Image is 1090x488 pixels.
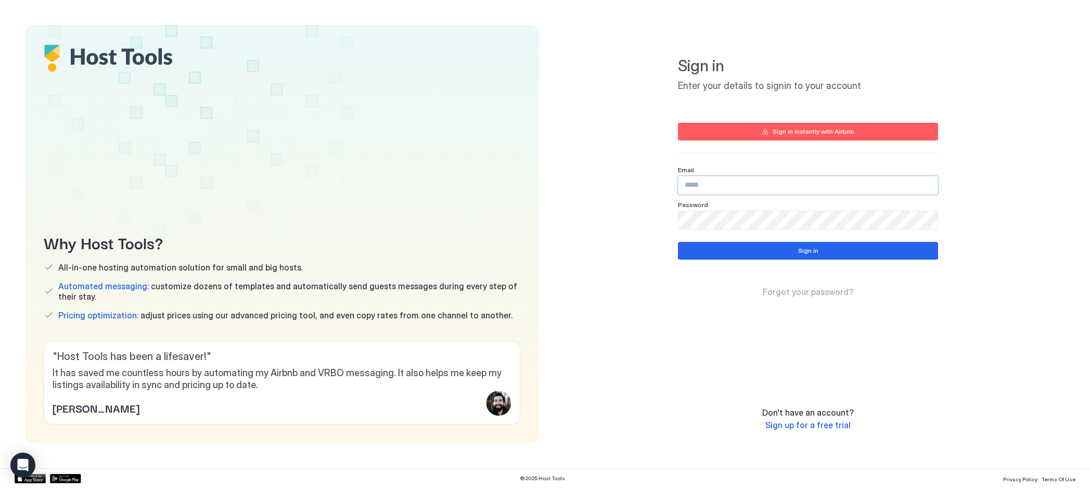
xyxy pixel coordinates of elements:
a: Google Play Store [50,474,81,483]
button: Sign in [678,242,938,260]
input: Input Field [678,211,938,229]
span: Pricing optimization: [58,310,138,320]
span: Forgot your password? [763,287,853,297]
span: Why Host Tools? [44,230,520,254]
a: Forgot your password? [763,287,853,298]
span: Privacy Policy [1003,476,1037,482]
span: All-in-one hosting automation solution for small and big hosts. [58,262,303,273]
span: Enter your details to signin to your account [678,80,938,92]
span: Email [678,166,694,174]
a: Privacy Policy [1003,473,1037,484]
span: Don't have an account? [762,407,854,418]
span: Automated messaging: [58,281,149,291]
div: profile [486,391,511,416]
span: Terms Of Use [1042,476,1075,482]
span: Sign in [678,56,938,76]
span: adjust prices using our advanced pricing tool, and even copy rates from one channel to another. [58,310,512,320]
div: Open Intercom Messenger [10,453,35,478]
span: [PERSON_NAME] [53,400,139,416]
a: App Store [15,474,46,483]
span: © 2025 Host Tools [520,475,565,482]
button: Sign in instantly with Airbnb [678,123,938,140]
div: Sign in [798,246,818,255]
a: Terms Of Use [1042,473,1075,484]
span: It has saved me countless hours by automating my Airbnb and VRBO messaging. It also helps me keep... [53,367,511,391]
span: Sign up for a free trial [765,420,851,430]
span: Password [678,201,708,209]
span: " Host Tools has been a lifesaver! " [53,350,511,363]
div: Sign in instantly with Airbnb [773,127,854,136]
a: Sign up for a free trial [765,420,851,431]
span: customize dozens of templates and automatically send guests messages during every step of their s... [58,281,520,302]
input: Input Field [678,176,938,194]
